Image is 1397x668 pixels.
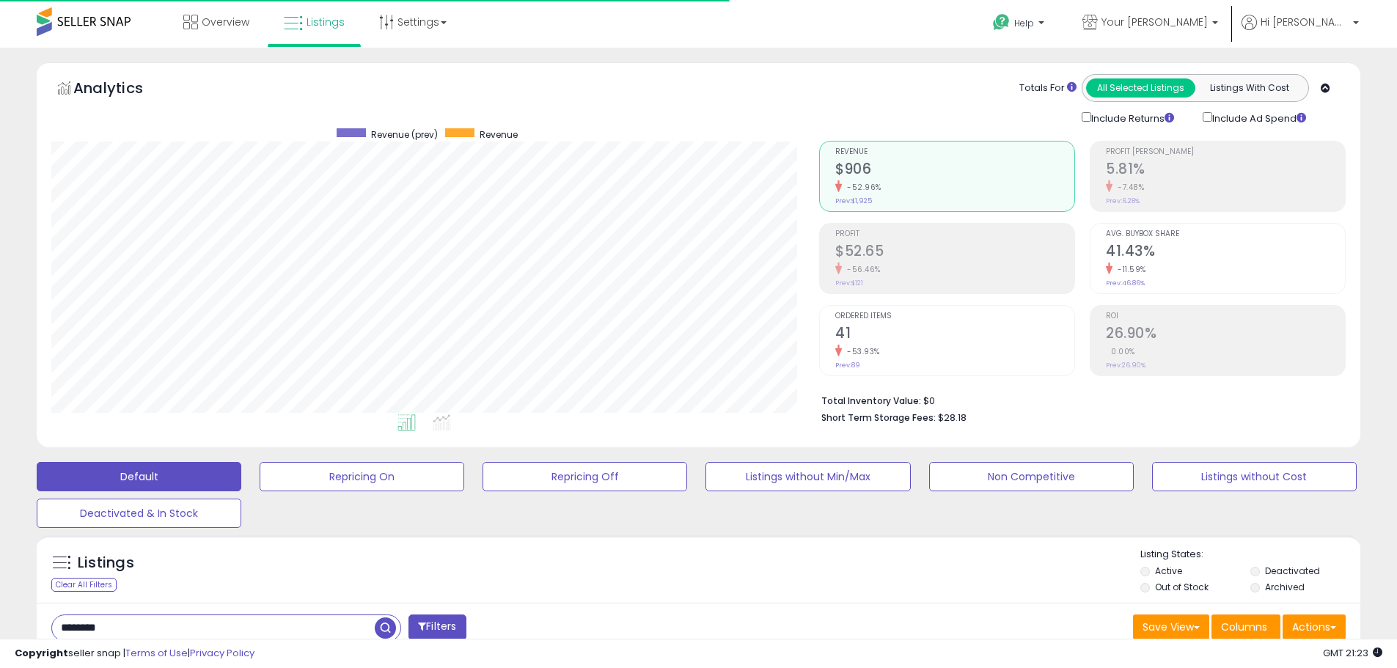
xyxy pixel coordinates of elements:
[1265,581,1305,593] label: Archived
[1211,614,1280,639] button: Columns
[1106,148,1345,156] span: Profit [PERSON_NAME]
[835,325,1074,345] h2: 41
[1106,230,1345,238] span: Avg. Buybox Share
[1283,614,1346,639] button: Actions
[835,148,1074,156] span: Revenue
[842,346,880,357] small: -53.93%
[835,361,860,370] small: Prev: 89
[73,78,172,102] h5: Analytics
[1192,109,1330,126] div: Include Ad Spend
[1112,264,1146,275] small: -11.59%
[1261,15,1349,29] span: Hi [PERSON_NAME]
[1112,182,1144,193] small: -7.48%
[1014,17,1034,29] span: Help
[1106,243,1345,263] h2: 41.43%
[51,578,117,592] div: Clear All Filters
[1019,81,1077,95] div: Totals For
[408,614,466,640] button: Filters
[1155,565,1182,577] label: Active
[1133,614,1209,639] button: Save View
[981,2,1059,48] a: Help
[1106,197,1140,205] small: Prev: 6.28%
[821,391,1335,408] li: $0
[835,161,1074,180] h2: $906
[835,279,863,287] small: Prev: $121
[1106,312,1345,320] span: ROI
[1106,325,1345,345] h2: 26.90%
[821,394,921,407] b: Total Inventory Value:
[1152,462,1357,491] button: Listings without Cost
[1106,161,1345,180] h2: 5.81%
[1086,78,1195,98] button: All Selected Listings
[705,462,910,491] button: Listings without Min/Max
[835,243,1074,263] h2: $52.65
[842,182,881,193] small: -52.96%
[78,553,134,573] h5: Listings
[842,264,881,275] small: -56.46%
[483,462,687,491] button: Repricing Off
[1323,646,1382,660] span: 2025-08-15 21:23 GMT
[15,647,254,661] div: seller snap | |
[938,411,967,425] span: $28.18
[835,312,1074,320] span: Ordered Items
[1265,565,1320,577] label: Deactivated
[37,462,241,491] button: Default
[835,197,872,205] small: Prev: $1,925
[125,646,188,660] a: Terms of Use
[1140,548,1360,562] p: Listing States:
[1106,346,1135,357] small: 0.00%
[37,499,241,528] button: Deactivated & In Stock
[480,128,518,141] span: Revenue
[929,462,1134,491] button: Non Competitive
[260,462,464,491] button: Repricing On
[1101,15,1208,29] span: Your [PERSON_NAME]
[1071,109,1192,126] div: Include Returns
[1195,78,1304,98] button: Listings With Cost
[992,13,1011,32] i: Get Help
[835,230,1074,238] span: Profit
[371,128,438,141] span: Revenue (prev)
[190,646,254,660] a: Privacy Policy
[1106,361,1145,370] small: Prev: 26.90%
[202,15,249,29] span: Overview
[1221,620,1267,634] span: Columns
[1106,279,1145,287] small: Prev: 46.86%
[1155,581,1209,593] label: Out of Stock
[307,15,345,29] span: Listings
[15,646,68,660] strong: Copyright
[1242,15,1359,48] a: Hi [PERSON_NAME]
[821,411,936,424] b: Short Term Storage Fees:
